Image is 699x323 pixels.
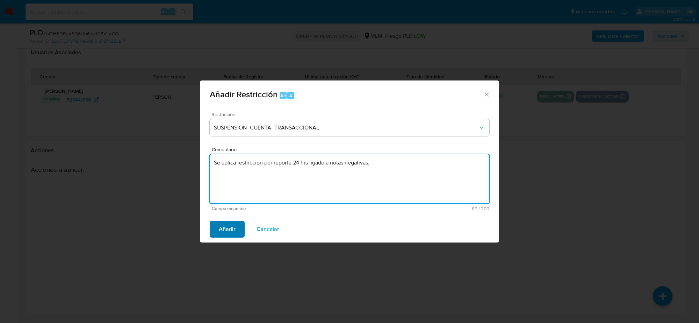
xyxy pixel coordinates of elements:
[211,112,491,117] span: Restricción
[247,221,288,238] button: Cancelar
[257,222,279,237] span: Cancelar
[219,222,236,237] span: Añadir
[212,147,491,152] span: Comentario
[210,119,489,136] button: Restriction
[351,206,489,211] span: Máximo 200 caracteres
[214,124,478,131] span: SUSPENSION_CUENTA_TRANSACCIONAL
[280,92,286,99] span: Alt
[289,92,292,99] span: 4
[210,221,245,238] button: Añadir
[210,154,489,203] textarea: Se aplica restriccion por reporte 24 hrs ligado a notas negativas.
[210,88,278,100] span: Añadir Restricción
[212,206,351,211] span: Campo requerido
[483,91,490,97] button: Cerrar ventana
